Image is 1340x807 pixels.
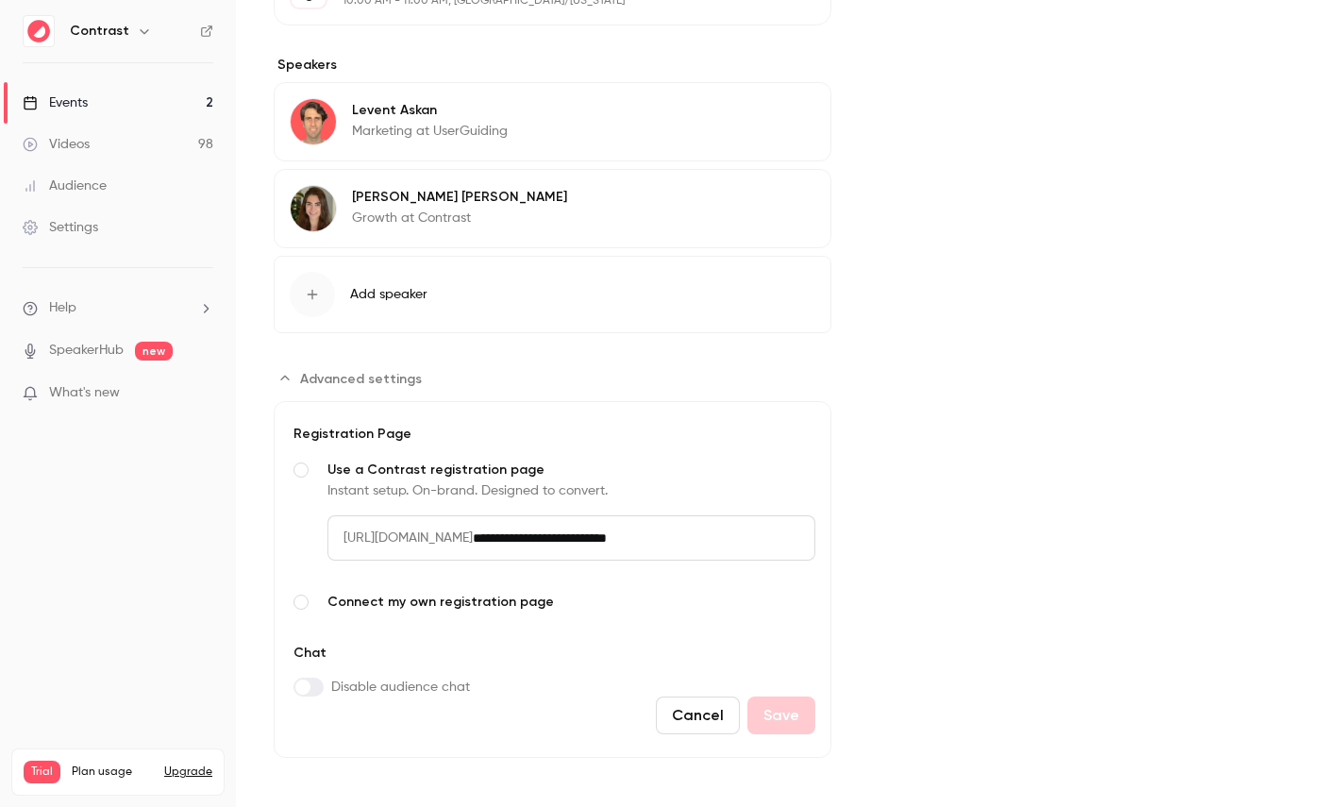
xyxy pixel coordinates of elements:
[24,761,60,783] span: Trial
[49,298,76,318] span: Help
[23,93,88,112] div: Events
[327,461,815,479] span: Use a Contrast registration page
[291,186,336,231] img: Lusine Sargsyan
[473,515,815,561] input: Use a Contrast registration pageInstant setup. On-brand. Designed to convert.[URL][DOMAIN_NAME]
[290,644,470,678] div: Chat
[23,298,213,318] li: help-dropdown-opener
[352,188,567,207] p: [PERSON_NAME] [PERSON_NAME]
[274,82,831,161] div: Levent AskanLevent AskanMarketing at UserGuiding
[164,765,212,780] button: Upgrade
[327,593,815,612] span: Connect my own registration page
[23,218,98,237] div: Settings
[274,256,831,333] button: Add speaker
[290,425,815,444] div: Registration Page
[327,515,473,561] span: [URL][DOMAIN_NAME]
[352,122,508,141] p: Marketing at UserGuiding
[23,177,107,195] div: Audience
[274,363,433,394] button: Advanced settings
[274,169,831,248] div: Lusine Sargsyan[PERSON_NAME] [PERSON_NAME]Growth at Contrast
[352,101,508,120] p: Levent Askan
[72,765,153,780] span: Plan usage
[49,383,120,403] span: What's new
[135,342,173,361] span: new
[291,99,336,144] img: Levent Askan
[300,369,422,389] span: Advanced settings
[49,341,124,361] a: SpeakerHub
[70,22,129,41] h6: Contrast
[656,697,740,734] button: Cancel
[274,363,831,758] section: Advanced settings
[331,678,470,697] span: Disable audience chat
[23,135,90,154] div: Videos
[327,481,815,500] div: Instant setup. On-brand. Designed to convert.
[274,56,831,75] label: Speakers
[350,285,427,304] span: Add speaker
[352,209,567,227] p: Growth at Contrast
[24,16,54,46] img: Contrast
